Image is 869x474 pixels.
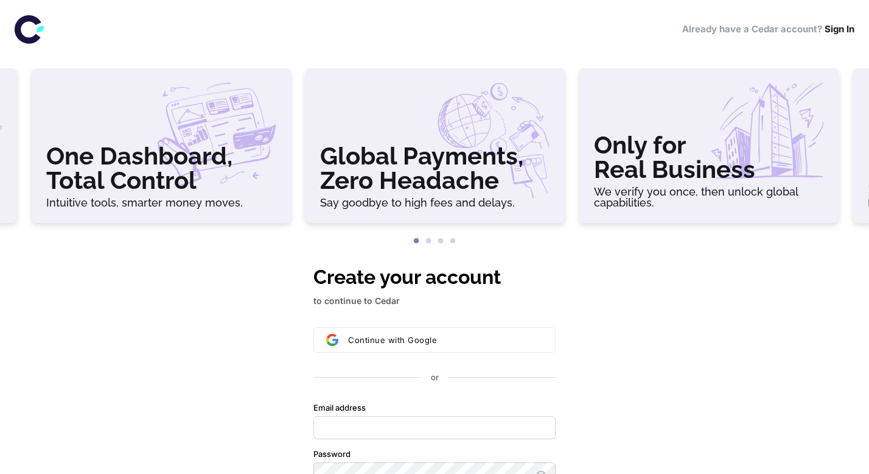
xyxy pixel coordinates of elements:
[348,335,437,345] span: Continue with Google
[410,235,422,247] button: 1
[594,133,824,182] h3: Only for Real Business
[313,263,556,292] h1: Create your account
[313,294,556,308] p: to continue to Cedar
[313,403,366,414] label: Email address
[825,23,854,35] a: Sign In
[431,372,439,383] p: or
[682,23,854,37] h6: Already have a Cedar account?
[434,235,447,247] button: 3
[313,449,351,460] label: Password
[320,197,550,208] h6: Say goodbye to high fees and delays.
[320,144,550,193] h3: Global Payments, Zero Headache
[313,327,556,353] button: Sign in with GoogleContinue with Google
[326,334,338,346] img: Sign in with Google
[46,144,276,193] h3: One Dashboard, Total Control
[447,235,459,247] button: 4
[594,186,824,208] h6: We verify you once, then unlock global capabilities.
[46,197,276,208] h6: Intuitive tools, smarter money moves.
[422,235,434,247] button: 2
